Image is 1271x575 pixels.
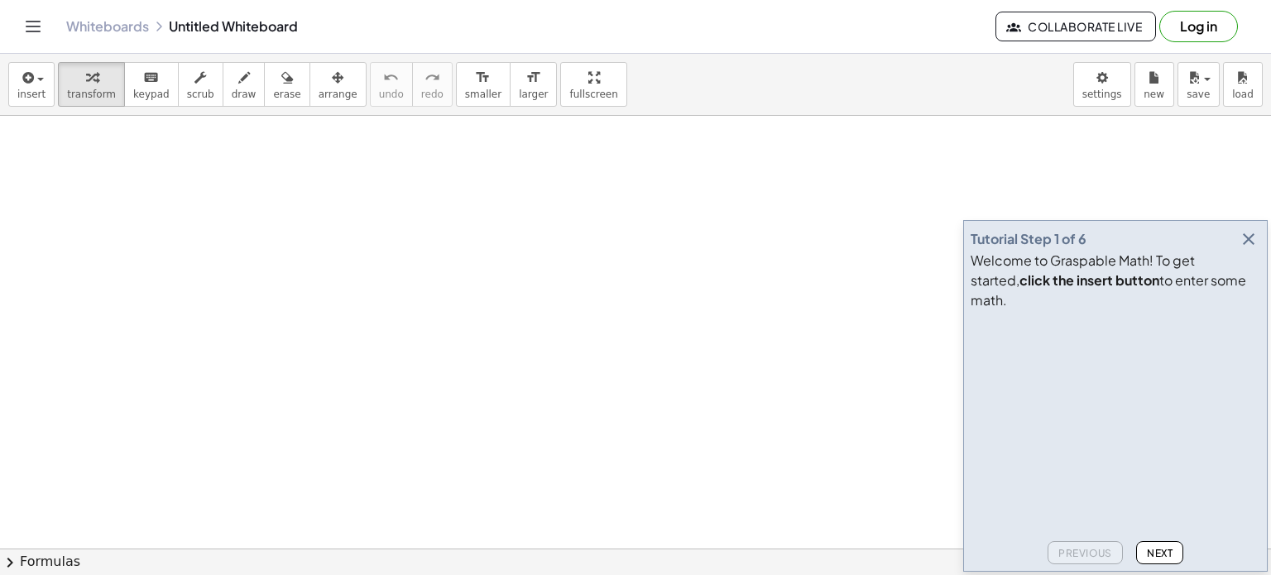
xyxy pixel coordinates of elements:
[475,68,491,88] i: format_size
[519,89,548,100] span: larger
[1187,89,1210,100] span: save
[525,68,541,88] i: format_size
[187,89,214,100] span: scrub
[66,18,149,35] a: Whiteboards
[1073,62,1131,107] button: settings
[67,89,116,100] span: transform
[133,89,170,100] span: keypad
[1134,62,1174,107] button: new
[1147,547,1173,559] span: Next
[124,62,179,107] button: keyboardkeypad
[421,89,444,100] span: redo
[309,62,367,107] button: arrange
[1159,11,1238,42] button: Log in
[264,62,309,107] button: erase
[232,89,257,100] span: draw
[971,251,1260,310] div: Welcome to Graspable Math! To get started, to enter some math.
[1232,89,1254,100] span: load
[17,89,46,100] span: insert
[465,89,501,100] span: smaller
[379,89,404,100] span: undo
[995,12,1156,41] button: Collaborate Live
[560,62,626,107] button: fullscreen
[1136,541,1183,564] button: Next
[569,89,617,100] span: fullscreen
[8,62,55,107] button: insert
[510,62,557,107] button: format_sizelarger
[383,68,399,88] i: undo
[424,68,440,88] i: redo
[223,62,266,107] button: draw
[456,62,511,107] button: format_sizesmaller
[1177,62,1220,107] button: save
[1223,62,1263,107] button: load
[1010,19,1142,34] span: Collaborate Live
[319,89,357,100] span: arrange
[1144,89,1164,100] span: new
[143,68,159,88] i: keyboard
[1082,89,1122,100] span: settings
[273,89,300,100] span: erase
[178,62,223,107] button: scrub
[370,62,413,107] button: undoundo
[1019,271,1159,289] b: click the insert button
[971,229,1086,249] div: Tutorial Step 1 of 6
[58,62,125,107] button: transform
[20,13,46,40] button: Toggle navigation
[412,62,453,107] button: redoredo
